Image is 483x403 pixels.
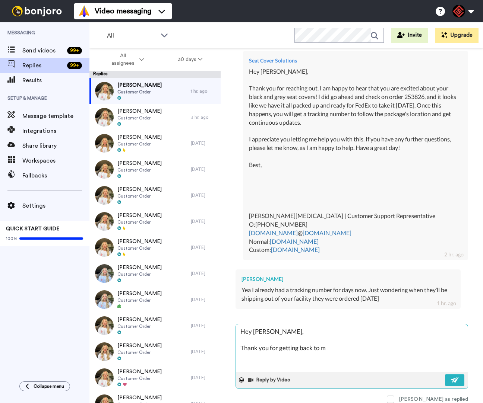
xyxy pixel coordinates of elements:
button: Collapse menu [19,381,70,391]
img: 5158ef29-e9e4-46ad-ac3d-b8a4026ac1f4-thumb.jpg [95,290,114,309]
span: Workspaces [22,156,89,165]
img: 71460086-13d0-4ea7-8f99-ec4169d5911f-thumb.jpg [95,238,114,257]
span: Customer Order [117,245,162,251]
div: 3 hr. ago [191,114,217,120]
div: 99 + [67,47,82,54]
div: [DATE] [191,349,217,355]
span: [PERSON_NAME] [117,342,162,349]
div: [DATE] [191,140,217,146]
span: Replies [22,61,64,70]
button: Reply by Video [247,374,293,386]
span: Share library [22,141,89,150]
span: Customer Order [117,193,162,199]
span: Customer Order [117,167,162,173]
a: [DOMAIN_NAME] [303,229,351,236]
div: [DATE] [191,375,217,381]
div: [DATE] [191,323,217,329]
span: Collapse menu [34,383,64,389]
a: [PERSON_NAME]Customer Order[DATE] [89,287,221,313]
span: All assignees [108,52,138,67]
div: [DATE] [191,244,217,250]
span: [PERSON_NAME] [117,394,162,402]
a: [PERSON_NAME]Customer Order[DATE] [89,260,221,287]
img: 49b67f77-ea4d-4881-9a85-cef0b4273f68-thumb.jpg [95,160,114,179]
span: Message template [22,112,89,121]
img: 05d476df-1321-432e-b90d-c2a64f7b0e38-thumb.jpg [95,186,114,205]
a: [PERSON_NAME]Customer Order1 hr. ago [89,78,221,104]
span: [PERSON_NAME] [117,108,162,115]
a: [DOMAIN_NAME] [271,246,320,253]
a: [PERSON_NAME]Customer Order[DATE] [89,365,221,391]
span: [PERSON_NAME] [117,238,162,245]
span: Customer Order [117,89,162,95]
span: [PERSON_NAME] [117,134,162,141]
span: [PERSON_NAME] [117,368,162,375]
img: send-white.svg [451,377,459,383]
div: 2 hr. ago [444,251,464,258]
span: Integrations [22,127,89,135]
span: Customer Order [117,349,162,355]
span: Customer Order [117,271,162,277]
a: [PERSON_NAME]Customer Order[DATE] [89,339,221,365]
div: [DATE] [191,218,217,224]
a: [DOMAIN_NAME] [270,238,319,245]
img: bj-logo-header-white.svg [9,6,65,16]
span: Customer Order [117,375,162,381]
div: 1 hr. ago [191,88,217,94]
div: [PERSON_NAME] [241,275,455,283]
span: Customer Order [117,141,162,147]
img: 90a76957-fc76-406e-a1f6-d7d960b8ee2b-thumb.jpg [95,368,114,387]
span: Fallbacks [22,171,89,180]
div: [DATE] [191,271,217,276]
img: ec6d6bee-10c4-4109-a19a-f4a3591eb26e-thumb.jpg [95,342,114,361]
div: [PERSON_NAME] as replied [399,396,468,403]
div: Replies [89,71,221,78]
a: [PERSON_NAME]Customer Order[DATE] [89,208,221,234]
a: [DOMAIN_NAME] [249,229,298,236]
img: 679abd21-8fb9-4071-a98c-8caf1c0324ba-thumb.jpg [95,108,114,127]
span: Customer Order [117,297,162,303]
span: Customer Order [117,115,162,121]
span: [PERSON_NAME] [117,186,162,193]
a: [PERSON_NAME]Customer Order[DATE] [89,130,221,156]
span: All [107,31,157,40]
span: Video messaging [95,6,151,16]
a: [PERSON_NAME]Customer Order[DATE] [89,182,221,208]
span: Send videos [22,46,64,55]
div: Yea I already had a tracking number for days now. Just wondering when they’ll be shipping out of ... [241,286,455,303]
img: vm-color.svg [78,5,90,17]
textarea: Hey [PERSON_NAME], Thank you for getting back to [236,324,468,372]
span: Settings [22,201,89,210]
div: Hey [PERSON_NAME], Thank you for reaching out. I am happy to hear that you are excited about your... [249,67,462,255]
span: [PERSON_NAME] [117,81,162,89]
div: Seat Cover Solutions [249,57,462,64]
span: QUICK START GUIDE [6,226,60,231]
span: Customer Order [117,219,162,225]
img: b57aca97-74ef-474d-9708-d75dca591c50-thumb.jpg [95,134,114,153]
img: e1282bac-9ce8-4f18-8f4c-6da92a1501c7-thumb.jpg [95,264,114,283]
a: [PERSON_NAME]Customer Order[DATE] [89,234,221,260]
span: 100% [6,236,18,242]
a: [PERSON_NAME]Customer Order[DATE] [89,156,221,182]
button: All assignees [91,49,161,70]
span: Customer Order [117,323,162,329]
div: [DATE] [191,166,217,172]
a: [PERSON_NAME]Customer Order3 hr. ago [89,104,221,130]
span: [PERSON_NAME] [117,316,162,323]
span: [PERSON_NAME] [117,264,162,271]
img: 89d5d4df-7ea6-4d46-a9db-72cb097bfedb-thumb.jpg [95,316,114,335]
span: [PERSON_NAME] [117,290,162,297]
button: Upgrade [435,28,479,43]
span: Results [22,76,89,85]
button: 30 days [161,53,220,66]
img: 94d000a7-9dff-4b74-a3b8-681083a5e477-thumb.jpg [95,212,114,231]
div: [DATE] [191,192,217,198]
span: [PERSON_NAME] [117,212,162,219]
img: bed0879b-9833-4163-af93-a5b5a0ce2575-thumb.jpg [95,82,114,100]
button: Invite [391,28,428,43]
div: 1 hr. ago [437,300,456,307]
a: [PERSON_NAME]Customer Order[DATE] [89,313,221,339]
div: [DATE] [191,297,217,303]
div: 99 + [67,62,82,69]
